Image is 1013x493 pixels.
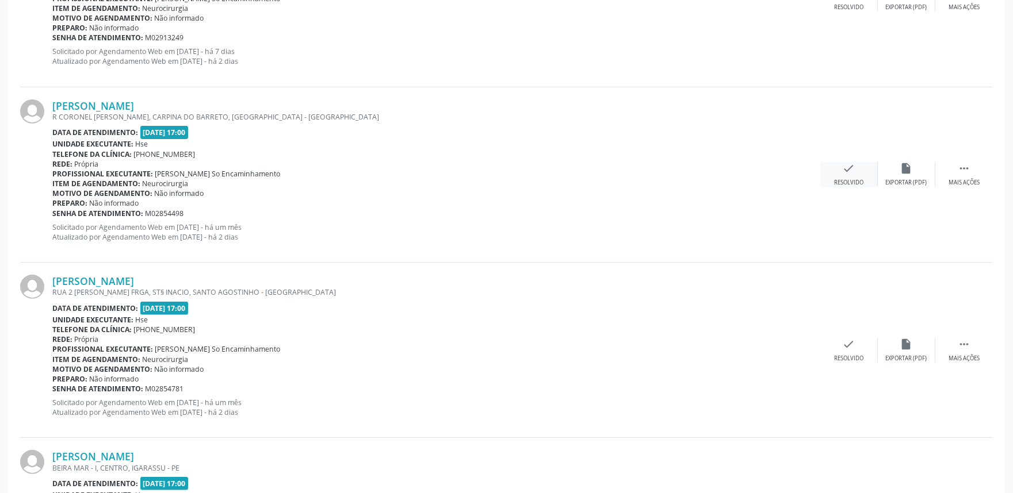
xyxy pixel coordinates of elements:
span: Neurocirurgia [143,179,189,188]
span: [PHONE_NUMBER] [134,149,196,159]
b: Profissional executante: [52,344,153,354]
b: Preparo: [52,374,87,384]
div: Exportar (PDF) [886,355,927,363]
p: Solicitado por Agendamento Web em [DATE] - há um mês Atualizado por Agendamento Web em [DATE] - h... [52,398,820,417]
span: Própria [75,334,99,344]
span: [PERSON_NAME] So Encaminhamento [155,344,281,354]
span: Não informado [155,13,204,23]
span: Não informado [155,188,204,198]
b: Data de atendimento: [52,303,138,313]
p: Solicitado por Agendamento Web em [DATE] - há um mês Atualizado por Agendamento Web em [DATE] - h... [52,222,820,242]
div: Mais ações [949,3,980,11]
span: [DATE] 17:00 [140,302,189,315]
b: Data de atendimento: [52,479,138,488]
b: Telefone da clínica: [52,149,132,159]
b: Data de atendimento: [52,128,138,137]
i: check [843,338,855,351]
i:  [958,338,970,351]
i:  [958,162,970,175]
span: [PHONE_NUMBER] [134,325,196,334]
b: Profissional executante: [52,169,153,179]
a: [PERSON_NAME] [52,450,134,463]
span: [DATE] 17:00 [140,477,189,490]
a: [PERSON_NAME] [52,275,134,287]
b: Motivo de agendamento: [52,188,152,198]
p: Solicitado por Agendamento Web em [DATE] - há 7 dias Atualizado por Agendamento Web em [DATE] - h... [52,47,820,66]
img: img [20,450,44,474]
b: Rede: [52,159,72,169]
span: Própria [75,159,99,169]
b: Rede: [52,334,72,344]
span: Hse [136,139,148,149]
b: Item de agendamento: [52,3,140,13]
div: Mais ações [949,355,980,363]
div: BEIRA MAR - I, CENTRO, IGARASSU - PE [52,463,820,473]
b: Senha de atendimento: [52,384,143,394]
div: Exportar (PDF) [886,179,927,187]
div: Resolvido [834,179,863,187]
span: M02854498 [146,209,184,218]
i: insert_drive_file [900,162,913,175]
b: Motivo de agendamento: [52,364,152,374]
span: Não informado [90,23,139,33]
b: Item de agendamento: [52,355,140,364]
img: img [20,275,44,299]
b: Telefone da clínica: [52,325,132,334]
span: [PERSON_NAME] So Encaminhamento [155,169,281,179]
span: Não informado [155,364,204,374]
span: Neurocirurgia [143,355,189,364]
i: check [843,162,855,175]
i: insert_drive_file [900,338,913,351]
b: Unidade executante: [52,139,133,149]
div: Resolvido [834,355,863,363]
a: [PERSON_NAME] [52,99,134,112]
span: Hse [136,315,148,325]
b: Unidade executante: [52,315,133,325]
span: Não informado [90,198,139,208]
div: Exportar (PDF) [886,3,927,11]
span: Não informado [90,374,139,384]
b: Preparo: [52,198,87,208]
b: Item de agendamento: [52,179,140,188]
b: Senha de atendimento: [52,209,143,218]
span: M02913249 [146,33,184,43]
b: Senha de atendimento: [52,33,143,43]
span: [DATE] 17:00 [140,126,189,139]
img: img [20,99,44,124]
b: Preparo: [52,23,87,33]
div: RUA 2 [PERSON_NAME] FRGA, ST§ INACIO, SANTO AGOSTINHO - [GEOGRAPHIC_DATA] [52,287,820,297]
div: Resolvido [834,3,863,11]
span: M02854781 [146,384,184,394]
span: Neurocirurgia [143,3,189,13]
div: Mais ações [949,179,980,187]
div: R CORONEL [PERSON_NAME], CARPINA DO BARRETO, [GEOGRAPHIC_DATA] - [GEOGRAPHIC_DATA] [52,112,820,122]
b: Motivo de agendamento: [52,13,152,23]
